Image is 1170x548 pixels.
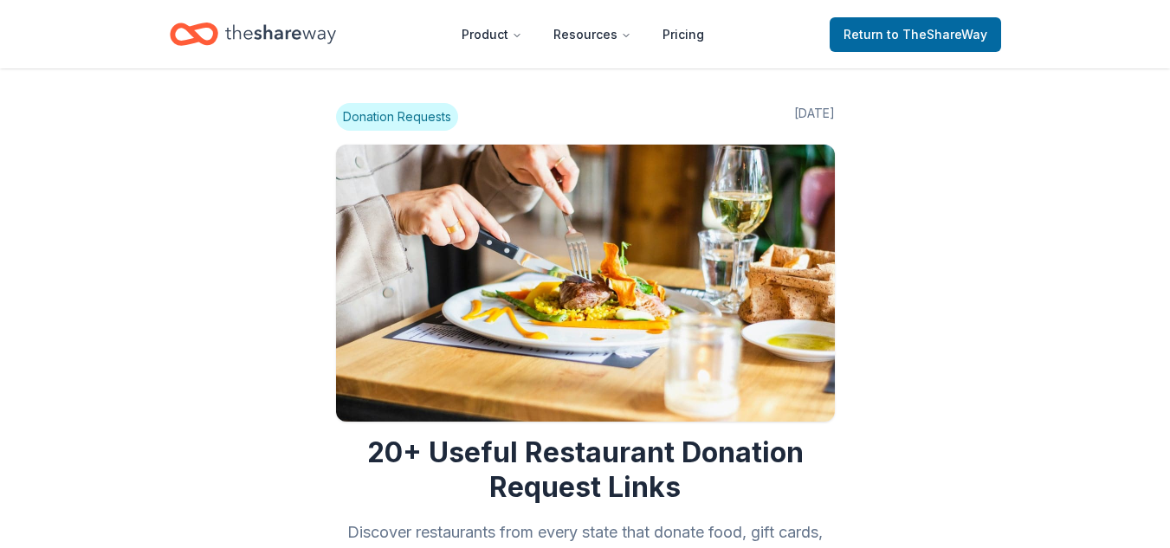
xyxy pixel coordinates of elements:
[448,14,718,55] nav: Main
[649,17,718,52] a: Pricing
[336,145,835,422] img: Image for 20+ Useful Restaurant Donation Request Links
[887,27,987,42] span: to TheShareWay
[448,17,536,52] button: Product
[336,435,835,505] h1: 20+ Useful Restaurant Donation Request Links
[336,103,458,131] span: Donation Requests
[794,103,835,131] span: [DATE]
[170,14,336,55] a: Home
[844,24,987,45] span: Return
[540,17,645,52] button: Resources
[830,17,1001,52] a: Returnto TheShareWay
